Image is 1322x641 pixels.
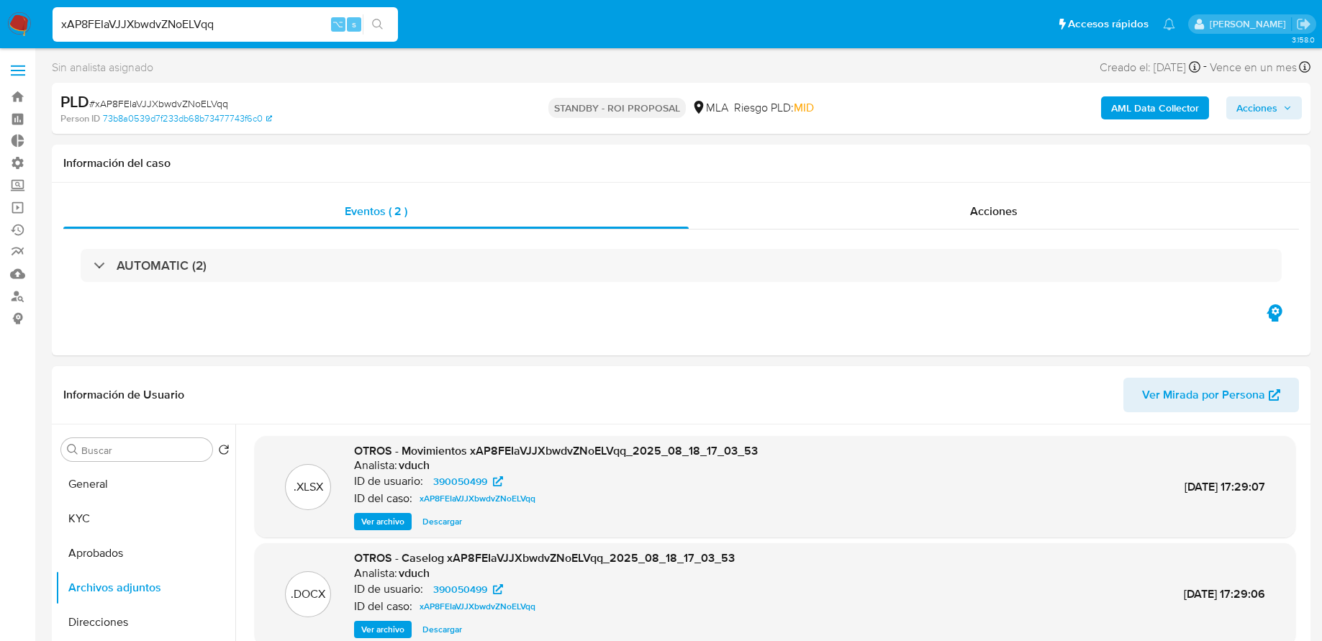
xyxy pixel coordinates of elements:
button: search-icon [363,14,392,35]
button: Direcciones [55,605,235,640]
p: .XLSX [294,479,323,495]
p: Analista: [354,458,397,473]
span: Accesos rápidos [1068,17,1149,32]
h6: vduch [399,566,430,581]
button: Buscar [67,444,78,455]
p: ID de usuario: [354,582,423,596]
p: ID del caso: [354,491,412,506]
span: 390050499 [433,581,487,598]
span: Riesgo PLD: [734,100,814,116]
span: Descargar [422,622,462,637]
button: KYC [55,501,235,536]
button: Ver archivo [354,513,412,530]
a: xAP8FEIaVJJXbwdvZNoELVqq [414,490,541,507]
span: # xAP8FEIaVJJXbwdvZNoELVqq [89,96,228,111]
span: Ver archivo [361,514,404,529]
button: Ver Mirada por Persona [1123,378,1299,412]
b: AML Data Collector [1111,96,1199,119]
p: fabricio.bottalo@mercadolibre.com [1210,17,1291,31]
span: ⌥ [332,17,343,31]
button: Volver al orden por defecto [218,444,230,460]
button: General [55,467,235,501]
span: Eventos ( 2 ) [345,203,407,219]
a: Notificaciones [1163,18,1175,30]
input: Buscar [81,444,207,457]
p: ID del caso: [354,599,412,614]
button: Descargar [415,513,469,530]
b: PLD [60,90,89,113]
span: Sin analista asignado [52,60,153,76]
a: Salir [1296,17,1311,32]
a: 73b8a0539d7f233db68b73477743f6c0 [103,112,272,125]
p: Analista: [354,566,397,581]
span: Ver Mirada por Persona [1142,378,1265,412]
a: 390050499 [425,581,512,598]
span: - [1203,58,1207,77]
button: Ver archivo [354,621,412,638]
div: MLA [692,100,728,116]
h6: vduch [399,458,430,473]
span: Descargar [422,514,462,529]
a: 390050499 [425,473,512,490]
span: [DATE] 17:29:07 [1185,478,1265,495]
button: Descargar [415,621,469,638]
span: 390050499 [433,473,487,490]
div: AUTOMATIC (2) [81,249,1282,282]
span: MID [794,99,814,116]
h3: AUTOMATIC (2) [117,258,207,273]
button: Acciones [1226,96,1302,119]
span: Ver archivo [361,622,404,637]
span: OTROS - Caselog xAP8FEIaVJJXbwdvZNoELVqq_2025_08_18_17_03_53 [354,550,735,566]
span: Acciones [970,203,1018,219]
b: Person ID [60,112,100,125]
div: Creado el: [DATE] [1100,58,1200,77]
h1: Información de Usuario [63,388,184,402]
a: xAP8FEIaVJJXbwdvZNoELVqq [414,598,541,615]
span: Vence en un mes [1210,60,1297,76]
span: Acciones [1236,96,1277,119]
button: AML Data Collector [1101,96,1209,119]
p: ID de usuario: [354,474,423,488]
button: Archivos adjuntos [55,570,235,605]
p: STANDBY - ROI PROPOSAL [548,98,686,118]
span: [DATE] 17:29:06 [1184,586,1265,602]
button: Aprobados [55,536,235,570]
span: s [352,17,356,31]
span: xAP8FEIaVJJXbwdvZNoELVqq [420,598,535,615]
p: .DOCX [291,586,325,602]
span: OTROS - Movimientos xAP8FEIaVJJXbwdvZNoELVqq_2025_08_18_17_03_53 [354,442,758,459]
span: xAP8FEIaVJJXbwdvZNoELVqq [420,490,535,507]
h1: Información del caso [63,156,1299,171]
input: Buscar usuario o caso... [53,15,398,34]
